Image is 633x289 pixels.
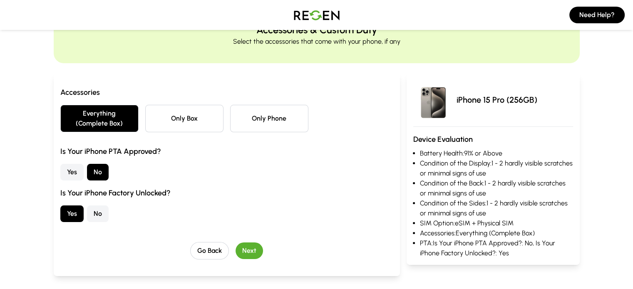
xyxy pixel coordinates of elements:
[230,105,308,132] button: Only Phone
[60,187,393,199] h3: Is Your iPhone Factory Unlocked?
[87,164,109,180] button: No
[569,7,625,23] button: Need Help?
[413,133,573,145] h3: Device Evaluation
[236,242,263,259] button: Next
[87,205,109,222] button: No
[60,164,84,180] button: Yes
[190,242,229,259] button: Go Back
[145,105,223,132] button: Only Box
[233,37,400,47] p: Select the accessories that come with your phone, if any
[256,23,377,37] h2: Accessories & Custom Duty
[457,94,537,106] p: iPhone 15 Pro (256GB)
[60,86,393,98] h3: Accessories
[420,238,573,258] li: PTA: Is Your iPhone PTA Approved?: No, Is Your iPhone Factory Unlocked?: Yes
[60,146,393,157] h3: Is Your iPhone PTA Approved?
[420,158,573,178] li: Condition of the Display: 1 - 2 hardly visible scratches or minimal signs of use
[420,148,573,158] li: Battery Health: 91% or Above
[288,3,346,27] img: Logo
[60,105,139,132] button: Everything (Complete Box)
[420,198,573,218] li: Condition of the Sides: 1 - 2 hardly visible scratches or minimal signs of use
[413,80,453,120] img: iPhone 15 Pro
[420,218,573,228] li: SIM Option: eSIM + Physical SIM
[420,178,573,198] li: Condition of the Back: 1 - 2 hardly visible scratches or minimal signs of use
[420,228,573,238] li: Accessories: Everything (Complete Box)
[60,205,84,222] button: Yes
